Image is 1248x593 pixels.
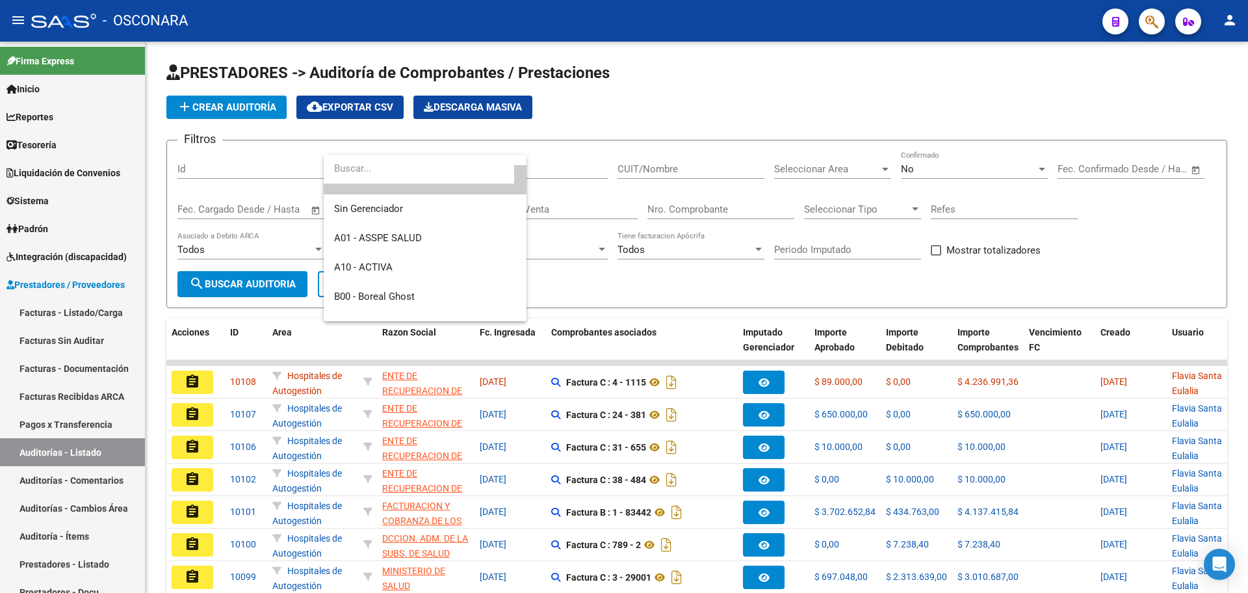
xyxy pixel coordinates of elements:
span: B10 - PEWMAN [334,320,400,332]
span: Sin Gerenciador [334,203,403,215]
span: A01 - ASSPE SALUD [334,232,422,244]
span: A10 - ACTIVA [334,261,393,273]
div: Open Intercom Messenger [1204,549,1235,580]
span: B00 - Boreal Ghost [334,291,415,302]
input: dropdown search [324,154,514,183]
